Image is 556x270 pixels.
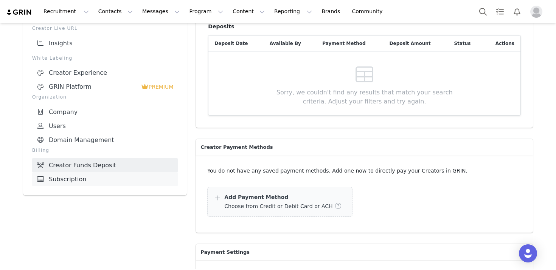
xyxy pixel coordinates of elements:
[37,69,173,77] div: Creator Experience
[32,94,178,100] p: Organization
[32,36,178,50] a: Insights
[265,88,464,106] span: Sorry, we couldn't find any results that match your search criteria. Adjust your filters and try ...
[207,167,522,175] p: You do not have any saved payment methods. Add one now to directly pay your Creators in GRIN.
[32,119,178,133] a: Users
[214,40,248,47] span: Deposit Date
[32,55,178,62] p: White Labeling
[454,40,471,47] span: Status
[32,133,178,147] a: Domain Management
[32,158,178,172] a: Creator Funds Deposit
[509,3,525,20] button: Notifications
[200,248,250,256] span: Payment Settings
[32,66,178,80] a: Creator Experience
[208,23,521,31] h4: Deposits
[32,147,178,154] p: Billing
[228,3,269,20] button: Content
[200,143,273,151] span: Creator Payment Methods
[39,3,93,20] button: Recruitment
[475,3,491,20] button: Search
[317,3,347,20] a: Brands
[348,3,391,20] a: Community
[6,9,33,16] img: grin logo
[530,6,542,18] img: placeholder-profile.jpg
[519,244,537,262] div: Open Intercom Messenger
[138,3,184,20] button: Messages
[322,40,365,47] span: Payment Method
[390,40,431,47] span: Deposit Amount
[492,3,508,20] a: Tasks
[32,172,178,186] a: Subscription
[185,3,228,20] button: Program
[32,25,178,32] p: Creator Live URL
[37,83,141,91] div: GRIN Platform
[224,194,288,200] span: Add Payment Method
[224,203,332,209] span: Choose from Credit or Debit Card or ACH
[483,35,520,51] div: Actions
[32,105,178,119] a: Company
[32,80,178,94] a: GRIN Platform PREMIUM
[94,3,137,20] button: Contacts
[270,40,301,47] span: Available By
[149,84,174,90] span: PREMIUM
[526,6,550,18] button: Profile
[270,3,317,20] button: Reporting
